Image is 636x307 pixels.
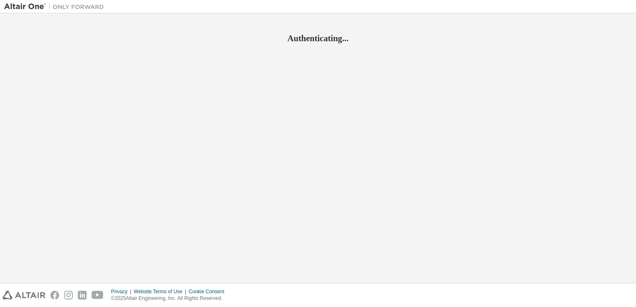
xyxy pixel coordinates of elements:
[4,2,108,11] img: Altair One
[78,291,87,300] img: linkedin.svg
[111,295,229,302] p: © 2025 Altair Engineering, Inc. All Rights Reserved.
[111,288,134,295] div: Privacy
[64,291,73,300] img: instagram.svg
[50,291,59,300] img: facebook.svg
[4,33,632,44] h2: Authenticating...
[92,291,104,300] img: youtube.svg
[2,291,45,300] img: altair_logo.svg
[189,288,229,295] div: Cookie Consent
[134,288,189,295] div: Website Terms of Use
